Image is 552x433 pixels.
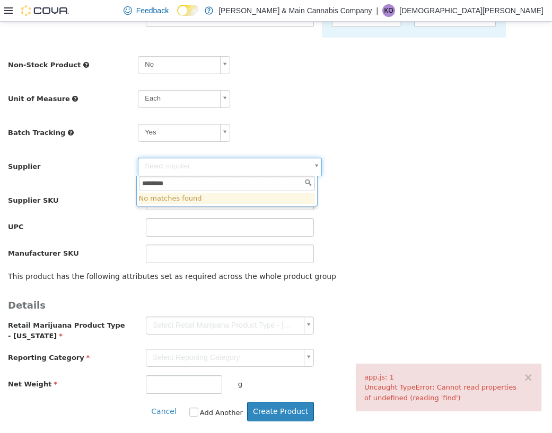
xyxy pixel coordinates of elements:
[21,5,69,16] img: Cova
[384,4,393,17] span: KO
[177,5,199,16] input: Dark Mode
[399,4,544,17] p: [DEMOGRAPHIC_DATA][PERSON_NAME]
[139,172,315,182] li: No matches found
[523,350,533,362] button: ×
[364,350,533,382] div: app.js: 1 Uncaught TypeError: Cannot read properties of undefined (reading 'find')
[376,4,379,17] p: |
[218,4,372,17] p: [PERSON_NAME] & Main Cannabis Company
[136,5,169,16] span: Feedback
[382,4,395,17] div: Kristen Orr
